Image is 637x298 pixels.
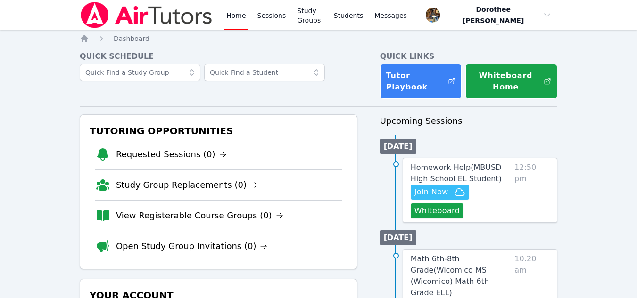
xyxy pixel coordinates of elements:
[116,209,283,222] a: View Registerable Course Groups (0)
[80,51,357,62] h4: Quick Schedule
[514,162,549,218] span: 12:50 pm
[374,11,407,20] span: Messages
[116,240,268,253] a: Open Study Group Invitations (0)
[465,64,557,99] button: Whiteboard Home
[80,2,213,28] img: Air Tutors
[411,162,511,185] a: Homework Help(MBUSD High School EL Student)
[204,64,325,81] input: Quick Find a Student
[380,51,558,62] h4: Quick Links
[411,163,502,183] span: Homework Help ( MBUSD High School EL Student )
[411,185,469,200] button: Join Now
[380,139,416,154] li: [DATE]
[414,186,448,198] span: Join Now
[411,254,489,297] span: Math 6th-8th Grade ( Wicomico MS (Wicomico) Math 6th Grade ELL )
[114,34,149,43] a: Dashboard
[80,64,200,81] input: Quick Find a Study Group
[88,122,349,139] h3: Tutoring Opportunities
[116,178,258,192] a: Study Group Replacements (0)
[380,230,416,245] li: [DATE]
[380,64,462,99] a: Tutor Playbook
[114,35,149,42] span: Dashboard
[380,114,558,128] h3: Upcoming Sessions
[116,148,227,161] a: Requested Sessions (0)
[80,34,557,43] nav: Breadcrumb
[411,203,464,218] button: Whiteboard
